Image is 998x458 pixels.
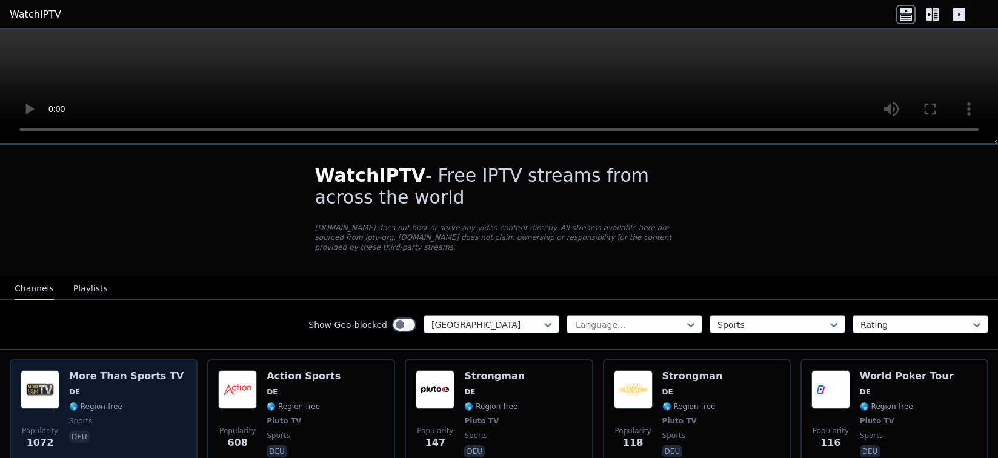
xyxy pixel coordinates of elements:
[662,387,673,397] span: DE
[820,436,840,450] span: 116
[69,402,122,411] span: 🌎 Region-free
[69,370,184,382] h6: More Than Sports TV
[860,402,913,411] span: 🌎 Region-free
[219,426,256,436] span: Popularity
[365,233,394,242] a: iptv-org
[308,319,387,331] label: Show Geo-blocked
[623,436,643,450] span: 118
[227,436,247,450] span: 608
[860,387,871,397] span: DE
[27,436,54,450] span: 1072
[15,277,54,300] button: Channels
[860,431,883,440] span: sports
[813,426,849,436] span: Popularity
[662,370,723,382] h6: Strongman
[417,426,453,436] span: Popularity
[267,370,341,382] h6: Action Sports
[267,402,320,411] span: 🌎 Region-free
[267,431,290,440] span: sports
[267,416,301,426] span: Pluto TV
[218,370,257,409] img: Action Sports
[22,426,58,436] span: Popularity
[69,431,90,443] p: deu
[315,165,426,186] span: WatchIPTV
[662,431,685,440] span: sports
[21,370,59,409] img: More Than Sports TV
[464,431,487,440] span: sports
[10,7,61,22] a: WatchIPTV
[662,445,683,457] p: deu
[615,426,651,436] span: Popularity
[69,387,80,397] span: DE
[860,445,880,457] p: deu
[614,370,653,409] img: Strongman
[69,416,92,426] span: sports
[73,277,108,300] button: Playlists
[267,445,287,457] p: deu
[315,165,684,208] h1: - Free IPTV streams from across the world
[860,370,954,382] h6: World Poker Tour
[662,416,697,426] span: Pluto TV
[416,370,454,409] img: Strongman
[315,223,684,252] p: [DOMAIN_NAME] does not host or serve any video content directly. All streams available here are s...
[464,387,475,397] span: DE
[860,416,894,426] span: Pluto TV
[811,370,850,409] img: World Poker Tour
[464,416,499,426] span: Pluto TV
[425,436,445,450] span: 147
[464,370,525,382] h6: Strongman
[267,387,278,397] span: DE
[662,402,716,411] span: 🌎 Region-free
[464,445,485,457] p: deu
[464,402,517,411] span: 🌎 Region-free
